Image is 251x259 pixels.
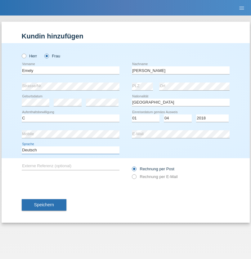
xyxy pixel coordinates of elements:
button: Speichern [22,199,66,211]
i: menu [239,5,245,11]
input: Frau [44,54,48,58]
a: menu [235,6,248,10]
label: Rechnung per Post [132,167,174,171]
label: Herr [22,54,37,58]
input: Rechnung per E-Mail [132,174,136,182]
span: Speichern [34,202,54,207]
input: Herr [22,54,26,58]
input: Rechnung per Post [132,167,136,174]
label: Frau [44,54,60,58]
label: Rechnung per E-Mail [132,174,178,179]
h1: Kundin hinzufügen [22,32,230,40]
